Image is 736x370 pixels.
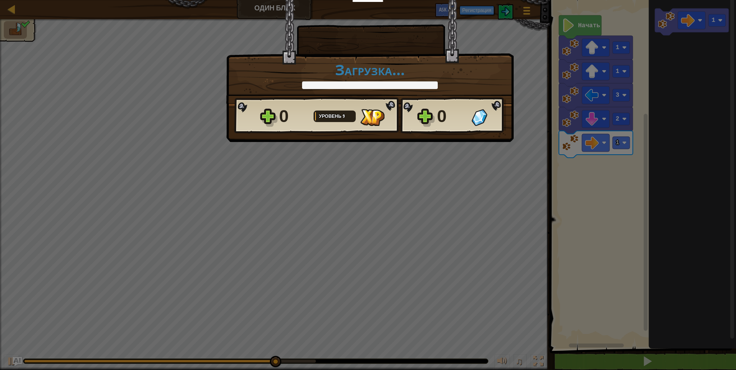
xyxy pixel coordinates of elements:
[234,61,506,78] h1: Загрузка...
[279,104,309,129] div: 0
[319,113,343,119] span: Уровень
[437,104,467,129] div: 0
[472,109,487,126] img: Самоцветов получено
[343,113,345,119] span: 9
[360,109,384,126] img: Опыта получено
